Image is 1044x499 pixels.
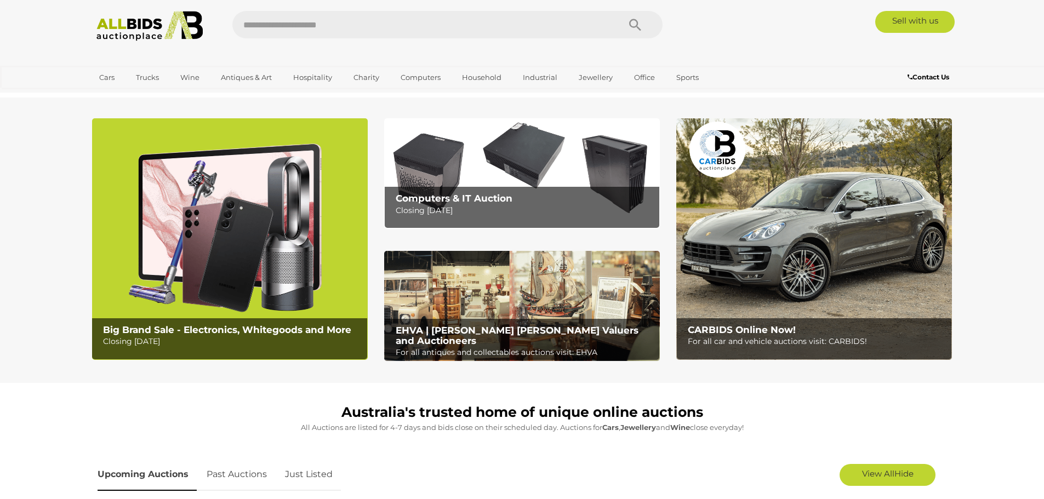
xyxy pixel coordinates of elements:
a: Household [455,68,509,87]
img: Computers & IT Auction [384,118,660,228]
span: Hide [894,468,914,479]
b: Contact Us [908,73,949,81]
img: EHVA | Evans Hastings Valuers and Auctioneers [384,251,660,362]
strong: Jewellery [620,423,656,432]
h1: Australia's trusted home of unique online auctions [98,405,947,420]
p: All Auctions are listed for 4-7 days and bids close on their scheduled day. Auctions for , and cl... [98,421,947,434]
a: Just Listed [277,458,341,491]
a: Upcoming Auctions [98,458,197,491]
img: Allbids.com.au [90,11,209,41]
img: CARBIDS Online Now! [676,118,952,360]
a: Cars [92,68,122,87]
a: Hospitality [286,68,339,87]
a: Wine [173,68,207,87]
b: EHVA | [PERSON_NAME] [PERSON_NAME] Valuers and Auctioneers [396,325,638,346]
a: Sports [669,68,706,87]
strong: Wine [670,423,690,432]
a: Computers [393,68,448,87]
a: Office [627,68,662,87]
a: Jewellery [572,68,620,87]
p: For all car and vehicle auctions visit: CARBIDS! [688,335,946,348]
a: Sell with us [875,11,955,33]
p: For all antiques and collectables auctions visit: EHVA [396,346,654,359]
a: Antiques & Art [214,68,279,87]
b: Big Brand Sale - Electronics, Whitegoods and More [103,324,351,335]
p: Closing [DATE] [396,204,654,217]
a: CARBIDS Online Now! CARBIDS Online Now! For all car and vehicle auctions visit: CARBIDS! [676,118,952,360]
a: View AllHide [840,464,935,486]
b: CARBIDS Online Now! [688,324,796,335]
p: Closing [DATE] [103,335,361,348]
a: Computers & IT Auction Computers & IT Auction Closing [DATE] [384,118,660,228]
a: [GEOGRAPHIC_DATA] [92,87,184,105]
span: View All [862,468,894,479]
strong: Cars [602,423,619,432]
a: Charity [346,68,386,87]
a: Industrial [516,68,564,87]
a: EHVA | Evans Hastings Valuers and Auctioneers EHVA | [PERSON_NAME] [PERSON_NAME] Valuers and Auct... [384,251,660,362]
img: Big Brand Sale - Electronics, Whitegoods and More [92,118,368,360]
a: Trucks [129,68,166,87]
a: Big Brand Sale - Electronics, Whitegoods and More Big Brand Sale - Electronics, Whitegoods and Mo... [92,118,368,360]
button: Search [608,11,663,38]
a: Past Auctions [198,458,275,491]
b: Computers & IT Auction [396,193,512,204]
a: Contact Us [908,71,952,83]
